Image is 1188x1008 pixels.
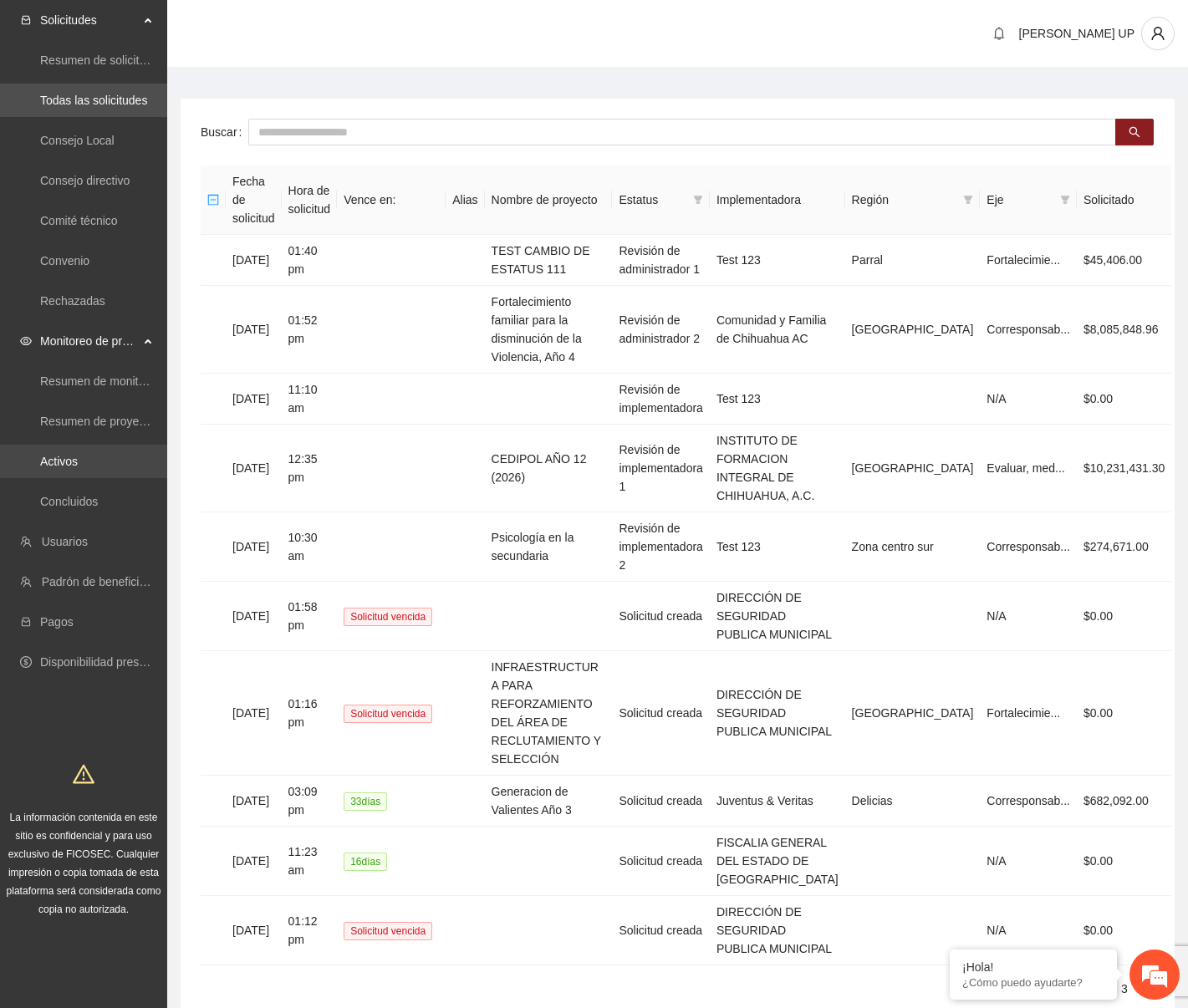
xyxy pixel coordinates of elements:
a: Rechazadas [40,294,105,308]
span: Solicitud vencida [344,705,432,723]
td: Psicología en la secundaria [485,512,613,582]
td: TEST CAMBIO DE ESTATUS 111 [485,235,613,286]
td: 11:23 am [282,827,338,896]
td: 10:30 am [282,512,338,582]
td: DIRECCIÓN DE SEGURIDAD PUBLICA MUNICIPAL [710,651,845,776]
a: Todas las solicitudes [40,94,147,107]
td: 12:35 pm [282,425,338,512]
a: Resumen de proyectos aprobados [40,415,219,428]
span: filter [960,187,976,212]
td: $10,231,431.30 [1077,425,1171,512]
a: Resumen de solicitudes por aprobar [40,53,228,67]
td: Solicitud creada [612,776,709,827]
span: 33 día s [344,792,387,811]
span: Estatus [619,191,686,209]
li: 3 [1114,979,1134,999]
td: 01:12 pm [282,896,338,965]
button: bell [986,20,1012,47]
span: user [1142,26,1174,41]
td: [DATE] [226,582,282,651]
span: filter [690,187,706,212]
textarea: Escriba su mensaje y pulse “Intro” [8,456,319,515]
td: [DATE] [226,425,282,512]
span: Evaluar, med... [987,461,1064,475]
span: minus-square [207,194,219,206]
div: Chatee con nosotros ahora [87,85,281,107]
span: Monitoreo de proyectos [40,324,139,358]
span: filter [693,195,703,205]
span: filter [1060,195,1070,205]
a: Disponibilidad presupuestal [40,655,183,669]
a: Concluidos [40,495,98,508]
th: Fecha de solicitud [226,165,282,235]
td: [GEOGRAPHIC_DATA] [845,651,981,776]
td: Test 123 [710,235,845,286]
a: Resumen de monitoreo [40,374,162,388]
p: ¿Cómo puedo ayudarte? [962,976,1104,989]
td: [GEOGRAPHIC_DATA] [845,425,981,512]
td: $45,406.00 [1077,235,1171,286]
td: Test 123 [710,374,845,425]
td: Revisión de administrador 2 [612,286,709,374]
td: [DATE] [226,374,282,425]
span: filter [1057,187,1073,212]
a: Comité técnico [40,214,118,227]
span: 16 día s [344,853,387,871]
label: Buscar [201,119,248,145]
td: Solicitud creada [612,896,709,965]
a: Convenio [40,254,89,267]
td: Test 123 [710,512,845,582]
span: Fortalecimie... [987,706,1060,720]
div: Minimizar ventana de chat en vivo [274,8,314,48]
td: Zona centro sur [845,512,981,582]
a: Pagos [40,615,74,629]
td: N/A [980,582,1077,651]
span: Corresponsab... [987,540,1070,553]
td: FISCALIA GENERAL DEL ESTADO DE [GEOGRAPHIC_DATA] [710,827,845,896]
span: bell [987,27,1012,40]
td: N/A [980,896,1077,965]
th: Hora de solicitud [282,165,338,235]
button: search [1115,119,1154,145]
td: Juventus & Veritas [710,776,845,827]
a: Consejo directivo [40,174,130,187]
span: filter [963,195,973,205]
span: Fortalecimie... [987,253,1060,267]
td: INSTITUTO DE FORMACION INTEGRAL DE CHIHUAHUA, A.C. [710,425,845,512]
span: search [1129,126,1140,140]
span: Solicitud vencida [344,608,432,626]
th: Nombre de proyecto [485,165,613,235]
span: inbox [20,14,32,26]
td: [DATE] [226,235,282,286]
td: Generacion de Valientes Año 3 [485,776,613,827]
td: 01:58 pm [282,582,338,651]
td: Revisión de implementadora [612,374,709,425]
span: La información contenida en este sitio es confidencial y para uso exclusivo de FICOSEC. Cualquier... [7,812,161,915]
td: $0.00 [1077,582,1171,651]
td: Comunidad y Familia de Chihuahua AC [710,286,845,374]
td: [DATE] [226,827,282,896]
td: $0.00 [1077,827,1171,896]
td: Fortalecimiento familiar para la disminución de la Violencia, Año 4 [485,286,613,374]
span: Corresponsab... [987,323,1070,336]
td: 11:10 am [282,374,338,425]
td: $0.00 [1077,896,1171,965]
td: $0.00 [1077,651,1171,776]
td: INFRAESTRUCTURA PARA REFORZAMIENTO DEL ÁREA DE RECLUTAMIENTO Y SELECCIÓN [485,651,613,776]
td: Revisión de implementadora 1 [612,425,709,512]
td: N/A [980,827,1077,896]
td: $274,671.00 [1077,512,1171,582]
td: Revisión de administrador 1 [612,235,709,286]
td: 03:09 pm [282,776,338,827]
td: 01:52 pm [282,286,338,374]
td: DIRECCIÓN DE SEGURIDAD PUBLICA MUNICIPAL [710,582,845,651]
td: [GEOGRAPHIC_DATA] [845,286,981,374]
span: Solicitudes [40,3,139,37]
td: N/A [980,374,1077,425]
td: CEDIPOL AÑO 12 (2026) [485,425,613,512]
span: Eje [987,191,1053,209]
a: Padrón de beneficiarios [42,575,165,588]
td: Parral [845,235,981,286]
button: user [1141,17,1175,50]
th: Vence en: [337,165,446,235]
